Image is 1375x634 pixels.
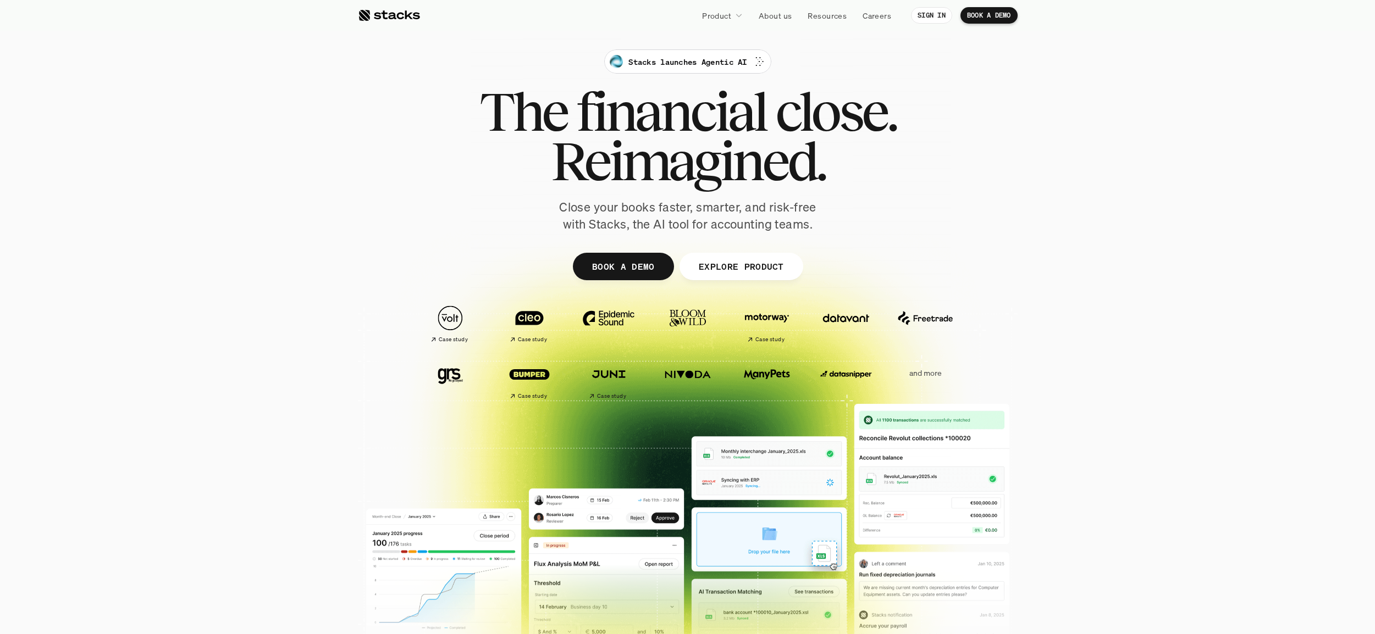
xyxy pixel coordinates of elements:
a: About us [752,5,798,25]
a: Resources [801,5,853,25]
a: Case study [733,300,801,348]
p: About us [759,10,792,21]
span: Reimagined. [550,136,825,186]
a: BOOK A DEMO [960,7,1018,24]
p: BOOK A DEMO [967,12,1011,19]
h2: Case study [597,393,626,399]
p: and more [891,369,959,378]
p: BOOK A DEMO [592,258,654,274]
p: Close your books faster, smarter, and risk-free with Stacks, the AI tool for accounting teams. [550,199,825,233]
a: BOOK A DEMO [572,253,673,280]
h2: Case study [439,336,468,343]
p: Product [702,10,731,21]
a: Careers [856,5,898,25]
h2: Case study [518,393,547,399]
a: Privacy Policy [130,254,178,262]
p: EXPLORE PRODUCT [698,258,783,274]
p: Resources [808,10,847,21]
p: Stacks launches Agentic AI [628,56,747,68]
a: Case study [416,300,484,348]
a: SIGN IN [911,7,952,24]
a: Stacks launches Agentic AI [604,49,771,74]
a: EXPLORE PRODUCT [679,253,803,280]
a: Case study [495,356,564,404]
h2: Case study [518,336,547,343]
p: Careers [863,10,891,21]
span: The [479,87,567,136]
a: Case study [495,300,564,348]
p: SIGN IN [918,12,946,19]
span: financial [576,87,766,136]
span: close. [775,87,896,136]
h2: Case study [755,336,785,343]
a: Case study [575,356,643,404]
